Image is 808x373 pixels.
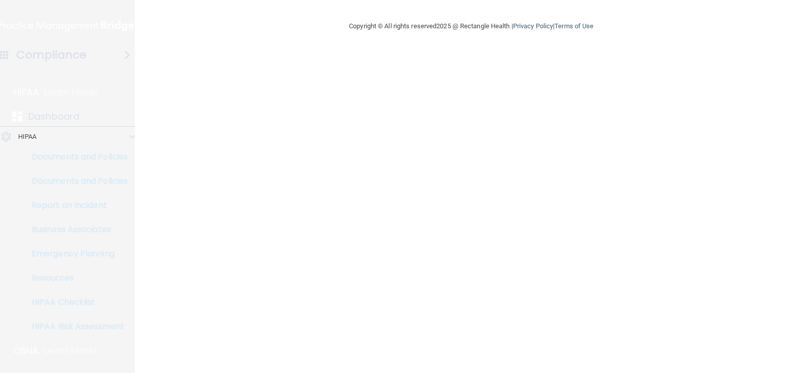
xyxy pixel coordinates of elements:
p: Documents and Policies [7,176,144,186]
p: HIPAA Checklist [7,297,144,307]
img: dashboard.aa5b2476.svg [12,112,22,122]
p: Business Associates [7,225,144,235]
p: Learn More! [44,345,97,357]
p: HIPAA [14,86,39,98]
div: Copyright © All rights reserved 2025 @ Rectangle Health | | [287,10,655,42]
p: Learn More! [44,86,98,98]
h4: Compliance [16,48,86,62]
p: OSHA [14,345,39,357]
a: Dashboard [12,111,120,123]
p: Emergency Planning [7,249,144,259]
p: Resources [7,273,144,283]
p: HIPAA [18,131,37,143]
p: Dashboard [28,111,79,123]
a: Privacy Policy [513,22,553,30]
p: HIPAA Risk Assessment [7,322,144,332]
p: Report an Incident [7,200,144,210]
p: Documents and Policies [7,152,144,162]
a: Terms of Use [554,22,593,30]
